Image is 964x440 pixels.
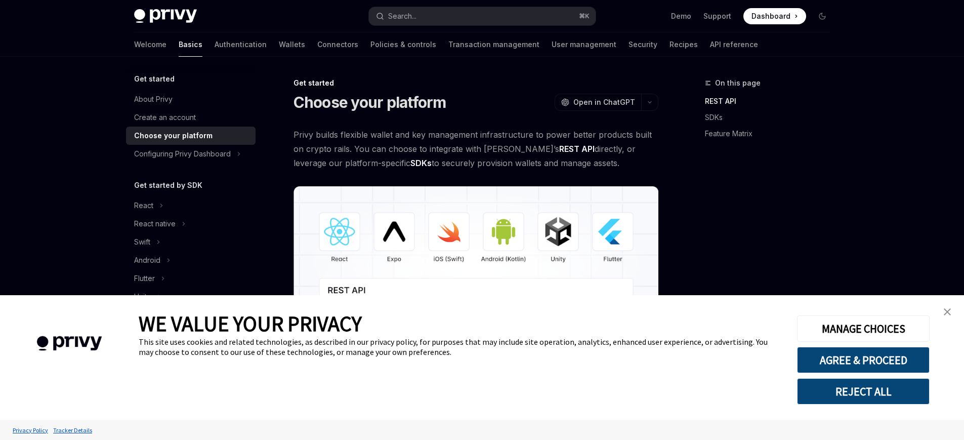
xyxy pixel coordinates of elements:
div: This site uses cookies and related technologies, as described in our privacy policy, for purposes... [139,337,782,357]
div: Get started [294,78,658,88]
button: Open in ChatGPT [555,94,641,111]
a: API reference [710,32,758,57]
div: Swift [134,236,150,248]
a: Policies & controls [370,32,436,57]
span: ⌘ K [579,12,590,20]
a: SDKs [705,109,839,126]
button: MANAGE CHOICES [797,315,930,342]
a: User management [552,32,616,57]
span: Privy builds flexible wallet and key management infrastructure to power better products built on ... [294,128,658,170]
a: Basics [179,32,202,57]
a: Connectors [317,32,358,57]
a: Welcome [134,32,166,57]
div: Choose your platform [134,130,213,142]
span: On this page [715,77,761,89]
h5: Get started by SDK [134,179,202,191]
div: React native [134,218,176,230]
button: AGREE & PROCEED [797,347,930,373]
a: Wallets [279,32,305,57]
button: Search...⌘K [369,7,596,25]
img: company logo [15,322,123,366]
a: Privacy Policy [10,421,51,439]
a: Transaction management [448,32,539,57]
h1: Choose your platform [294,93,446,111]
strong: SDKs [410,158,432,168]
div: About Privy [134,93,173,105]
a: Support [703,11,731,21]
a: Authentication [215,32,267,57]
a: Dashboard [743,8,806,24]
div: React [134,199,153,212]
a: Tracker Details [51,421,95,439]
img: dark logo [134,9,197,23]
div: Unity [134,291,151,303]
div: Create an account [134,111,196,124]
button: Toggle dark mode [814,8,830,24]
img: images/Platform2.png [294,186,658,335]
a: Recipes [669,32,698,57]
div: Configuring Privy Dashboard [134,148,231,160]
span: Open in ChatGPT [573,97,635,107]
a: About Privy [126,90,256,108]
a: Create an account [126,108,256,127]
a: Security [628,32,657,57]
span: Dashboard [751,11,790,21]
div: Android [134,254,160,266]
strong: REST API [559,144,595,154]
a: REST API [705,93,839,109]
a: close banner [937,302,957,322]
a: Feature Matrix [705,126,839,142]
img: close banner [944,308,951,315]
a: Demo [671,11,691,21]
span: WE VALUE YOUR PRIVACY [139,310,362,337]
button: REJECT ALL [797,378,930,405]
div: Flutter [134,272,155,285]
h5: Get started [134,73,175,85]
div: Search... [388,10,416,22]
a: Choose your platform [126,127,256,145]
